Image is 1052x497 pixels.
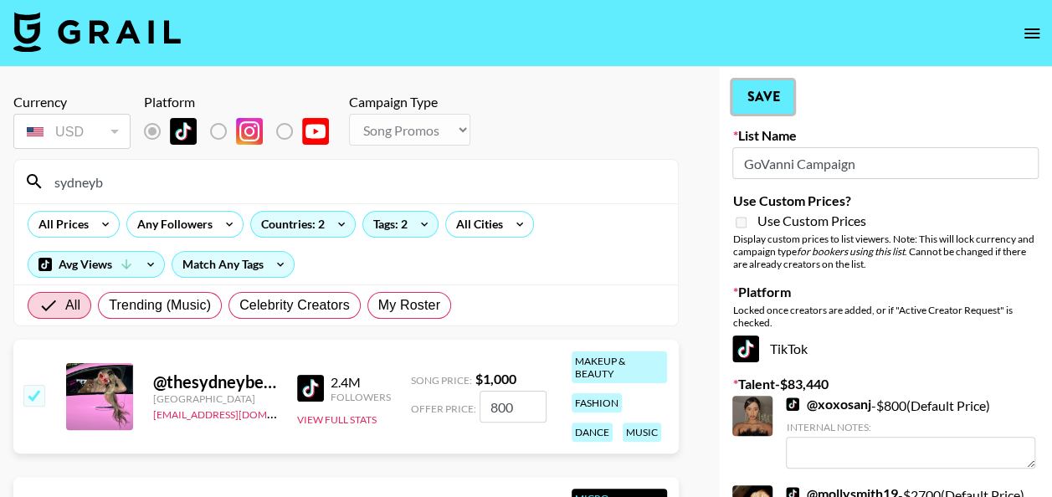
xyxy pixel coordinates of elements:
[572,351,667,383] div: makeup & beauty
[251,212,355,237] div: Countries: 2
[1015,17,1049,50] button: open drawer
[28,212,92,237] div: All Prices
[44,168,668,195] input: Search by User Name
[786,396,870,412] a: @xoxosanj
[572,393,622,412] div: fashion
[411,402,476,415] span: Offer Price:
[331,391,391,403] div: Followers
[65,295,80,315] span: All
[378,295,440,315] span: My Roster
[572,423,613,442] div: dance
[17,117,127,146] div: USD
[13,94,131,110] div: Currency
[127,212,216,237] div: Any Followers
[302,118,329,145] img: YouTube
[475,371,516,387] strong: $ 1,000
[786,421,1035,433] div: Internal Notes:
[732,284,1039,300] label: Platform
[732,376,1039,392] label: Talent - $ 83,440
[786,397,799,411] img: TikTok
[480,391,547,423] input: 1,000
[786,396,1035,469] div: - $ 800 (Default Price)
[170,118,197,145] img: TikTok
[297,413,377,426] button: View Full Stats
[153,371,277,392] div: @ thesydneybelle
[732,304,1039,329] div: Locked once creators are added, or if "Active Creator Request" is checked.
[28,252,164,277] div: Avg Views
[144,94,342,110] div: Platform
[411,374,472,387] span: Song Price:
[623,423,661,442] div: music
[13,110,131,152] div: Remove selected talent to change your currency
[239,295,350,315] span: Celebrity Creators
[109,295,211,315] span: Trending (Music)
[732,336,1039,362] div: TikTok
[331,374,391,391] div: 2.4M
[796,245,904,258] em: for bookers using this list
[172,252,294,277] div: Match Any Tags
[732,192,1039,209] label: Use Custom Prices?
[153,405,321,421] a: [EMAIL_ADDRESS][DOMAIN_NAME]
[446,212,506,237] div: All Cities
[732,233,1039,270] div: Display custom prices to list viewers. Note: This will lock currency and campaign type . Cannot b...
[297,375,324,402] img: TikTok
[732,336,759,362] img: TikTok
[153,392,277,405] div: [GEOGRAPHIC_DATA]
[732,80,793,114] button: Save
[732,127,1039,144] label: List Name
[349,94,470,110] div: Campaign Type
[144,114,342,149] div: List locked to TikTok.
[363,212,438,237] div: Tags: 2
[236,118,263,145] img: Instagram
[13,12,181,52] img: Grail Talent
[757,213,865,229] span: Use Custom Prices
